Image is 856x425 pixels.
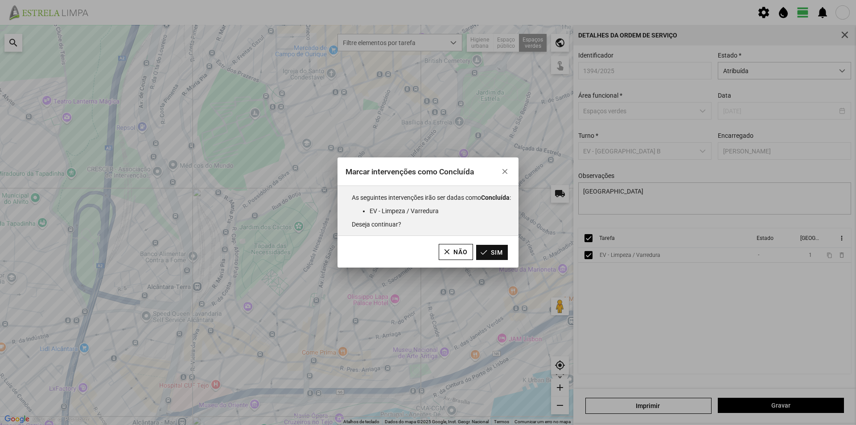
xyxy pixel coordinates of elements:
[453,248,468,256] span: Não
[476,245,508,260] button: Sim
[491,249,503,256] span: Sim
[352,194,511,228] span: As seguintes intervenções irão ser dadas como : Deseja continuar?
[439,244,473,260] button: Não
[370,207,511,215] li: EV - Limpeza / Varredura
[481,194,510,201] b: Concluída
[346,167,474,176] span: Marcar intervenções como Concluída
